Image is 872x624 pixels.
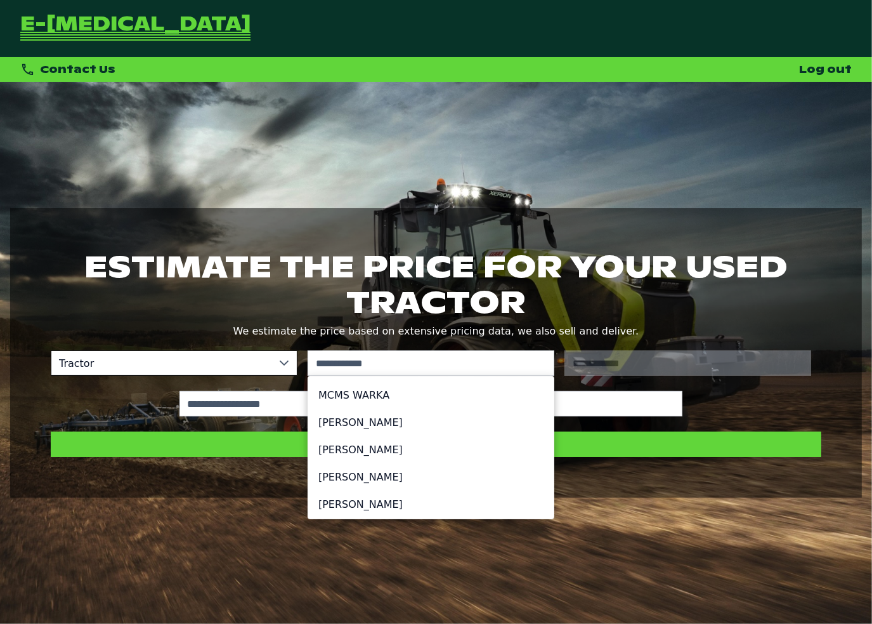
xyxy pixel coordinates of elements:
li: McHale [308,491,554,518]
a: Go Back to Homepage [20,15,251,42]
a: Log out [799,63,852,76]
div: Contact Us [20,62,115,77]
li: MCMS WARKA [308,382,554,409]
li: McConnel [308,409,554,436]
li: McCulloch [308,463,554,491]
li: McCormick [308,436,554,463]
span: Contact Us [40,63,115,76]
h1: Estimate the price for your used tractor [51,249,821,320]
span: Tractor [51,351,271,375]
ul: Option List [308,376,554,523]
button: Estimate Price [51,432,821,457]
p: We estimate the price based on extensive pricing data, we also sell and deliver. [51,322,821,340]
